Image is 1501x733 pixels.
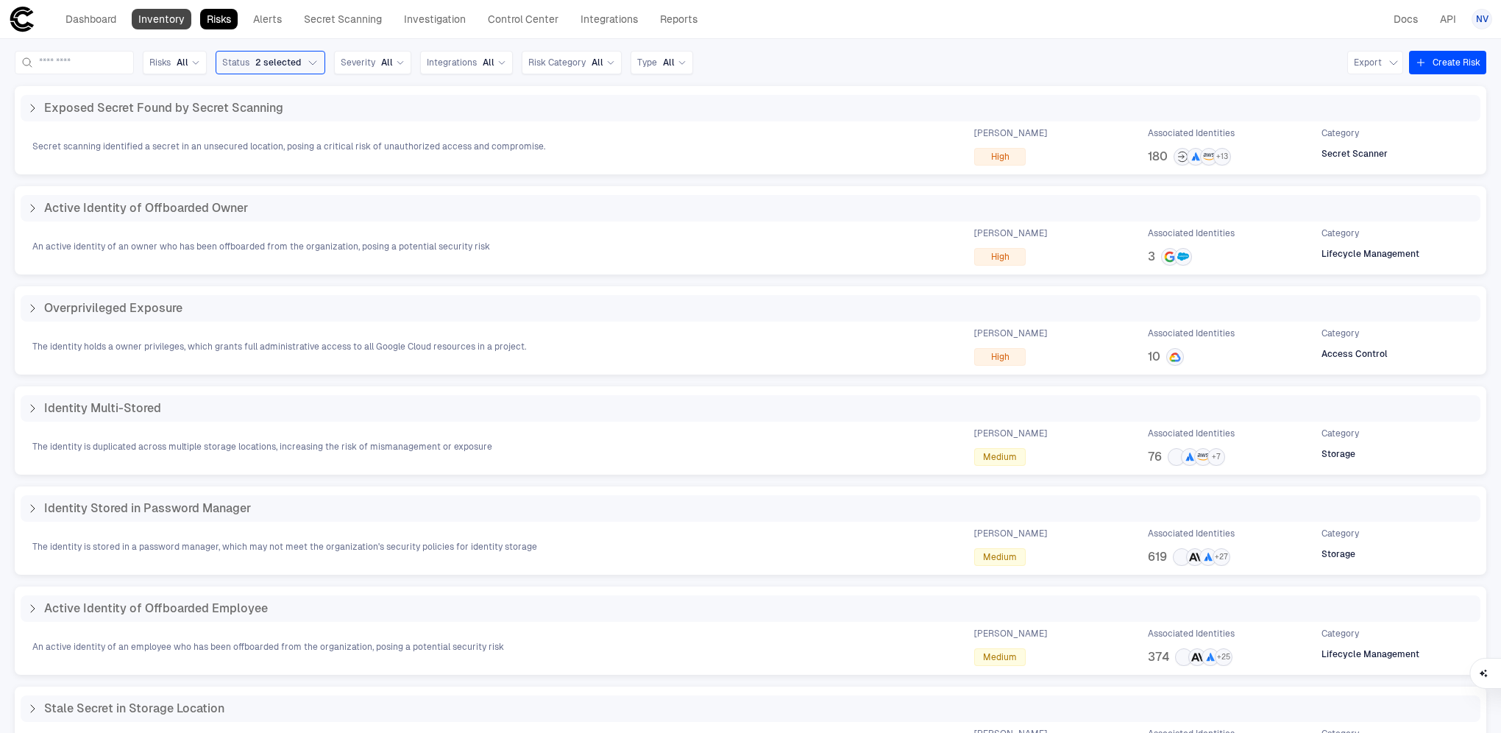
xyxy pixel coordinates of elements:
[1321,628,1359,640] span: Category
[44,201,248,216] span: Active Identity of Offboarded Owner
[15,486,1486,575] div: Identity Stored in Password ManagerThe identity is stored in a password manager, which may not me...
[974,528,1047,539] span: [PERSON_NAME]
[983,651,1017,663] span: Medium
[177,57,188,68] span: All
[1148,550,1167,564] span: 619
[991,151,1009,163] span: High
[1409,51,1486,74] button: Create Risk
[1148,650,1169,665] span: 374
[974,227,1047,239] span: [PERSON_NAME]
[1321,528,1359,539] span: Category
[1212,452,1221,462] span: + 7
[974,127,1047,139] span: [PERSON_NAME]
[341,57,375,68] span: Severity
[15,286,1486,375] div: Overprivileged ExposureThe identity holds a owner privileges, which grants full administrative ac...
[44,101,283,116] span: Exposed Secret Found by Secret Scanning
[1321,248,1419,260] span: Lifecycle Management
[974,628,1047,640] span: [PERSON_NAME]
[44,701,224,716] span: Stale Secret in Storage Location
[1472,9,1492,29] button: NV
[297,9,388,29] a: Secret Scanning
[32,441,492,453] span: The identity is duplicated across multiple storage locations, increasing the risk of mismanagemen...
[1321,648,1419,660] span: Lifecycle Management
[15,86,1486,174] div: Exposed Secret Found by Secret ScanningSecret scanning identified a secret in an unsecured locati...
[983,451,1017,463] span: Medium
[1148,249,1155,264] span: 3
[974,327,1047,339] span: [PERSON_NAME]
[1148,350,1160,364] span: 10
[637,57,657,68] span: Type
[653,9,704,29] a: Reports
[574,9,645,29] a: Integrations
[132,9,191,29] a: Inventory
[1321,127,1359,139] span: Category
[991,351,1009,363] span: High
[1148,149,1168,164] span: 180
[15,186,1486,275] div: Active Identity of Offboarded OwnerAn active identity of an owner who has been offboarded from th...
[1321,548,1355,560] span: Storage
[32,641,504,653] span: An active identity of an employee who has been offboarded from the organization, posing a potenti...
[1148,428,1235,439] span: Associated Identities
[15,587,1486,675] div: Active Identity of Offboarded EmployeeAn active identity of an employee who has been offboarded f...
[528,57,586,68] span: Risk Category
[32,341,526,353] span: The identity holds a owner privileges, which grants full administrative access to all Google Clou...
[1433,9,1463,29] a: API
[663,57,675,68] span: All
[1321,227,1359,239] span: Category
[991,251,1009,263] span: High
[1148,628,1235,640] span: Associated Identities
[1321,348,1388,360] span: Access Control
[44,301,182,316] span: Overprivileged Exposure
[32,141,545,152] span: Secret scanning identified a secret in an unsecured location, posing a critical risk of unauthori...
[1217,652,1230,662] span: + 25
[1216,152,1228,162] span: + 13
[1321,448,1355,460] span: Storage
[1387,9,1424,29] a: Docs
[483,57,494,68] span: All
[255,57,301,68] span: 2 selected
[1148,327,1235,339] span: Associated Identities
[1148,528,1235,539] span: Associated Identities
[59,9,123,29] a: Dashboard
[427,57,477,68] span: Integrations
[592,57,603,68] span: All
[1321,327,1359,339] span: Category
[32,241,490,252] span: An active identity of an owner who has been offboarded from the organization, posing a potential ...
[397,9,472,29] a: Investigation
[983,551,1017,563] span: Medium
[381,57,393,68] span: All
[1148,227,1235,239] span: Associated Identities
[44,501,251,516] span: Identity Stored in Password Manager
[32,541,537,553] span: The identity is stored in a password manager, which may not meet the organization's security poli...
[1347,51,1403,74] button: Export
[15,386,1486,475] div: Identity Multi-StoredThe identity is duplicated across multiple storage locations, increasing the...
[44,601,268,616] span: Active Identity of Offboarded Employee
[44,401,161,416] span: Identity Multi-Stored
[200,9,238,29] a: Risks
[1148,127,1235,139] span: Associated Identities
[216,51,325,74] button: Status2 selected
[974,428,1047,439] span: [PERSON_NAME]
[481,9,565,29] a: Control Center
[246,9,288,29] a: Alerts
[222,57,249,68] span: Status
[1321,148,1388,160] span: Secret Scanner
[1215,552,1228,562] span: + 27
[149,57,171,68] span: Risks
[1148,450,1162,464] span: 76
[1476,13,1488,25] span: NV
[1321,428,1359,439] span: Category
